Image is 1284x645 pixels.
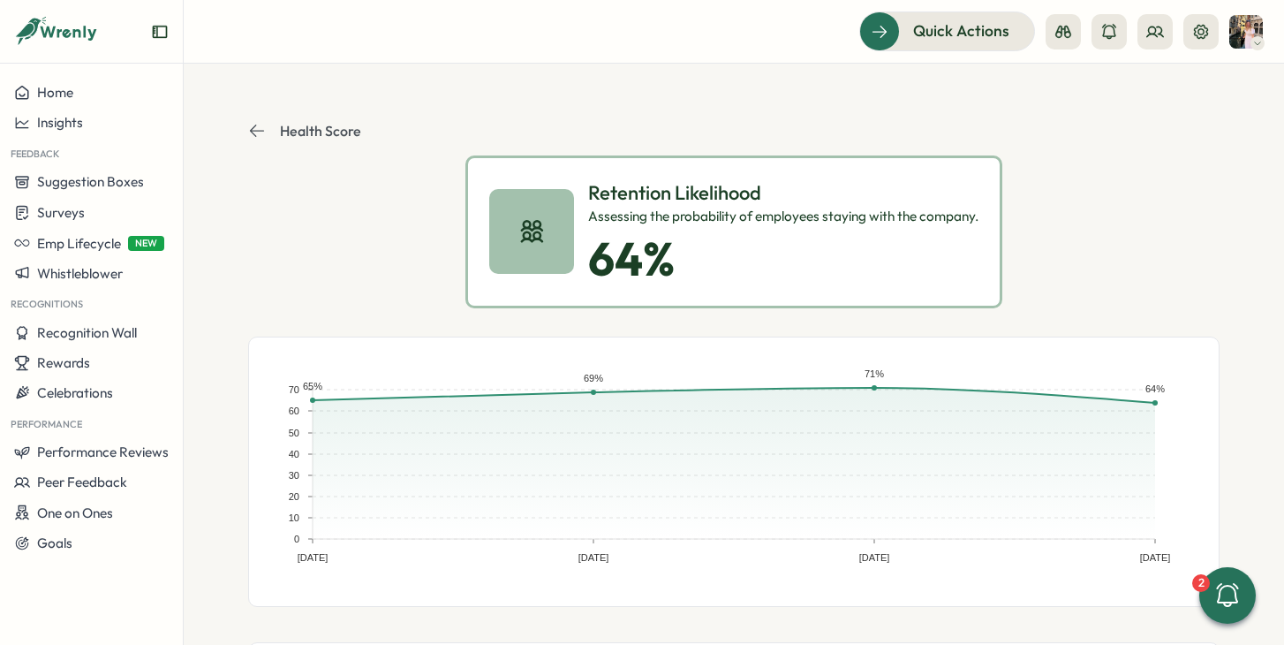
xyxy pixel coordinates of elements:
[289,428,299,438] text: 50
[859,11,1035,50] button: Quick Actions
[37,474,127,490] span: Peer Feedback
[248,122,361,140] button: Health Score
[588,207,978,226] div: Assessing the probability of employees staying with the company.
[289,406,299,416] text: 60
[588,179,978,207] p: Retention Likelihood
[37,384,113,401] span: Celebrations
[37,354,90,371] span: Rewards
[151,23,169,41] button: Expand sidebar
[37,505,113,521] span: One on Ones
[1199,567,1256,624] button: 2
[37,114,83,131] span: Insights
[37,173,144,190] span: Suggestion Boxes
[298,552,329,563] text: [DATE]
[289,512,299,523] text: 10
[578,552,609,563] text: [DATE]
[1229,15,1263,49] img: Hannah Saunders
[37,84,73,101] span: Home
[37,235,121,252] span: Emp Lifecycle
[37,535,72,551] span: Goals
[37,324,137,341] span: Recognition Wall
[280,123,361,139] p: Health Score
[37,204,85,221] span: Surveys
[294,534,299,544] text: 0
[588,233,978,285] p: 64 %
[289,384,299,395] text: 70
[913,19,1009,42] span: Quick Actions
[859,552,890,563] text: [DATE]
[289,449,299,459] text: 40
[37,444,169,460] span: Performance Reviews
[289,491,299,502] text: 20
[1140,552,1171,563] text: [DATE]
[37,265,123,282] span: Whistleblower
[289,470,299,481] text: 30
[1192,574,1210,592] div: 2
[128,236,164,251] span: NEW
